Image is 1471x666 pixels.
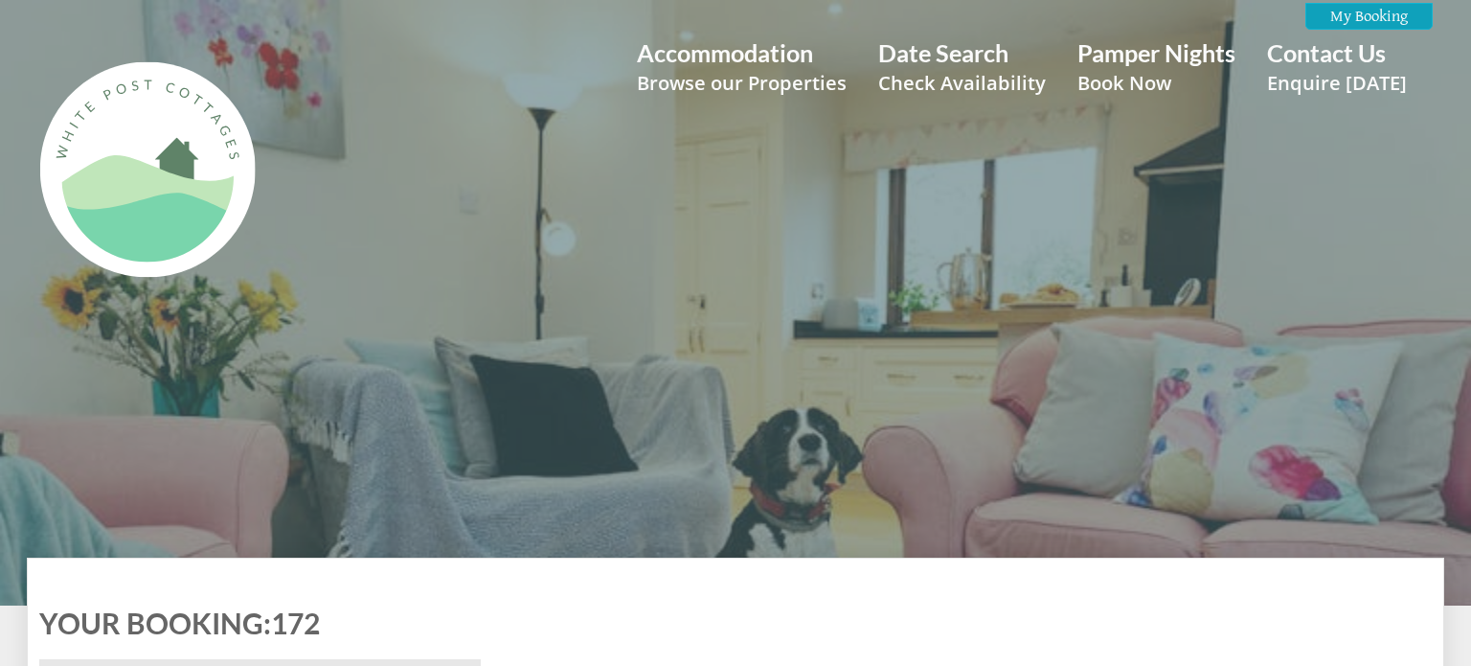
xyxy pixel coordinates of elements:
[39,606,271,640] a: Your Booking:
[39,606,1409,640] h1: 172
[637,38,847,96] a: AccommodationBrowse our Properties
[1267,69,1407,96] small: Enquire [DATE]
[27,50,266,289] img: White Post Cottages
[1305,3,1433,30] a: My Booking
[878,69,1046,96] small: Check Availability
[878,38,1046,96] a: Date SearchCheck Availability
[637,69,847,96] small: Browse our Properties
[1267,38,1407,96] a: Contact UsEnquire [DATE]
[1077,69,1235,96] small: Book Now
[1077,38,1235,96] a: Pamper NightsBook Now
